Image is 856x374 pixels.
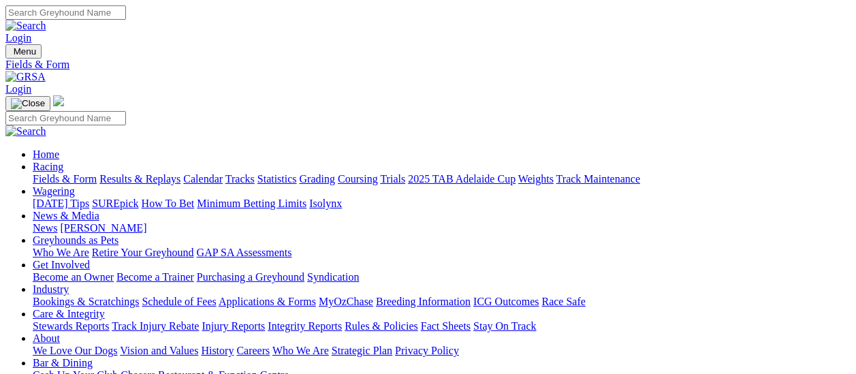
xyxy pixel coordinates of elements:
[345,320,418,332] a: Rules & Policies
[332,345,392,356] a: Strategic Plan
[33,173,851,185] div: Racing
[33,308,105,320] a: Care & Integrity
[272,345,329,356] a: Who We Are
[120,345,198,356] a: Vision and Values
[33,271,851,283] div: Get Involved
[421,320,471,332] a: Fact Sheets
[14,46,36,57] span: Menu
[33,296,851,308] div: Industry
[142,198,195,209] a: How To Bet
[92,198,138,209] a: SUREpick
[33,320,851,332] div: Care & Integrity
[33,320,109,332] a: Stewards Reports
[5,44,42,59] button: Toggle navigation
[197,247,292,258] a: GAP SA Assessments
[197,271,304,283] a: Purchasing a Greyhound
[307,271,359,283] a: Syndication
[33,345,117,356] a: We Love Our Dogs
[33,259,90,270] a: Get Involved
[556,173,640,185] a: Track Maintenance
[33,345,851,357] div: About
[33,296,139,307] a: Bookings & Scratchings
[5,71,46,83] img: GRSA
[376,296,471,307] a: Breeding Information
[5,20,46,32] img: Search
[236,345,270,356] a: Careers
[33,173,97,185] a: Fields & Form
[300,173,335,185] a: Grading
[268,320,342,332] a: Integrity Reports
[257,173,297,185] a: Statistics
[33,271,114,283] a: Become an Owner
[5,96,50,111] button: Toggle navigation
[309,198,342,209] a: Isolynx
[183,173,223,185] a: Calendar
[202,320,265,332] a: Injury Reports
[33,247,851,259] div: Greyhounds as Pets
[197,198,306,209] a: Minimum Betting Limits
[473,296,539,307] a: ICG Outcomes
[33,185,75,197] a: Wagering
[60,222,146,234] a: [PERSON_NAME]
[338,173,378,185] a: Coursing
[33,222,57,234] a: News
[380,173,405,185] a: Trials
[219,296,316,307] a: Applications & Forms
[92,247,194,258] a: Retire Your Greyhound
[408,173,516,185] a: 2025 TAB Adelaide Cup
[5,32,31,44] a: Login
[5,125,46,138] img: Search
[11,98,45,109] img: Close
[201,345,234,356] a: History
[473,320,536,332] a: Stay On Track
[33,247,89,258] a: Who We Are
[142,296,216,307] a: Schedule of Fees
[5,5,126,20] input: Search
[33,222,851,234] div: News & Media
[33,332,60,344] a: About
[5,83,31,95] a: Login
[33,210,99,221] a: News & Media
[518,173,554,185] a: Weights
[5,59,851,71] a: Fields & Form
[33,198,89,209] a: [DATE] Tips
[116,271,194,283] a: Become a Trainer
[33,198,851,210] div: Wagering
[225,173,255,185] a: Tracks
[33,234,118,246] a: Greyhounds as Pets
[33,357,93,369] a: Bar & Dining
[319,296,373,307] a: MyOzChase
[53,95,64,106] img: logo-grsa-white.png
[33,161,63,172] a: Racing
[541,296,585,307] a: Race Safe
[112,320,199,332] a: Track Injury Rebate
[33,283,69,295] a: Industry
[33,149,59,160] a: Home
[99,173,180,185] a: Results & Replays
[395,345,459,356] a: Privacy Policy
[5,111,126,125] input: Search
